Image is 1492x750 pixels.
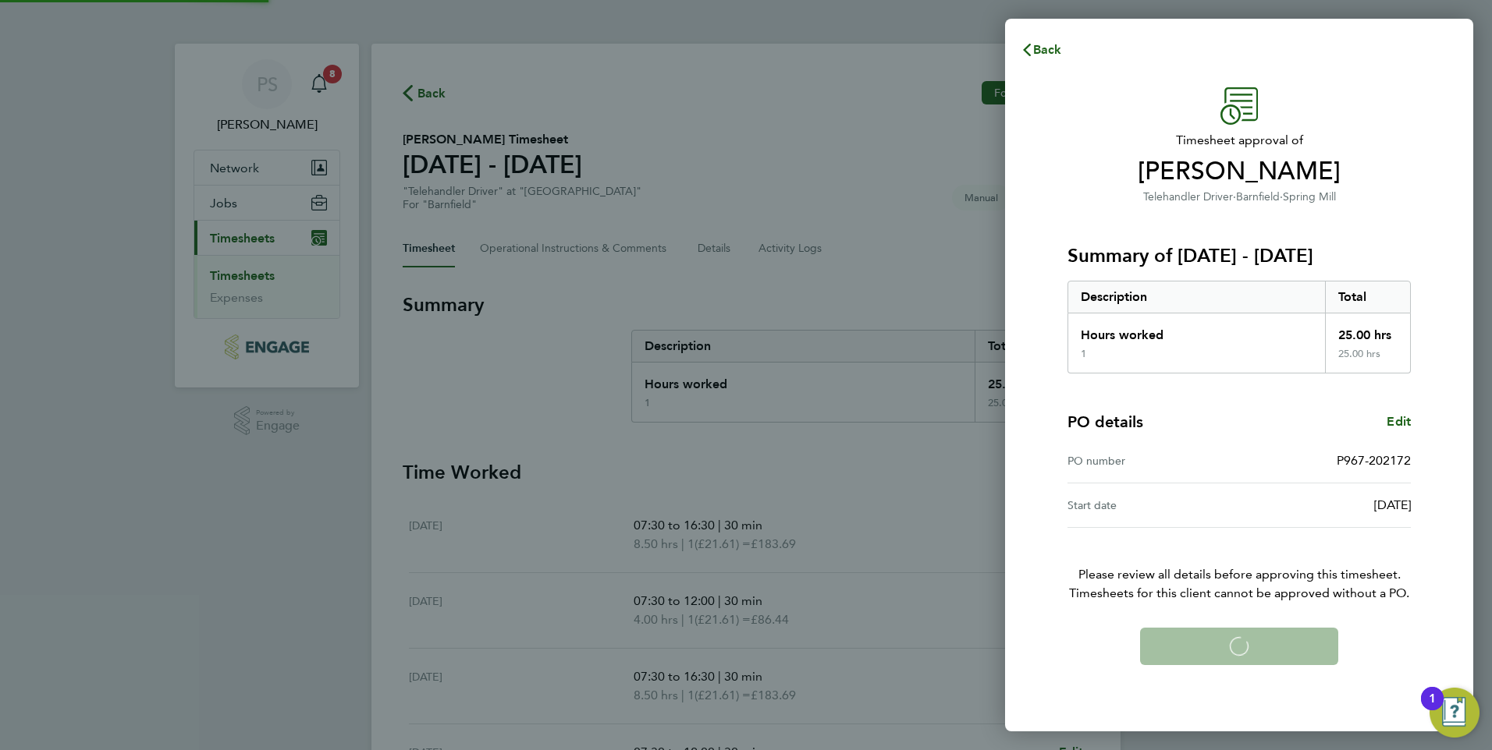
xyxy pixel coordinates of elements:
[1067,243,1411,268] h3: Summary of [DATE] - [DATE]
[1233,190,1236,203] span: ·
[1325,281,1411,313] div: Total
[1049,584,1430,603] span: Timesheets for this client cannot be approved without a PO.
[1067,156,1411,187] span: [PERSON_NAME]
[1387,412,1411,431] a: Edit
[1067,411,1143,433] h4: PO details
[1067,131,1411,150] span: Timesheet approval of
[1143,190,1233,203] span: Telehandler Driver
[1049,528,1430,603] p: Please review all details before approving this timesheet.
[1081,348,1086,360] div: 1
[1067,496,1239,515] div: Start date
[1429,699,1436,719] div: 1
[1239,496,1411,515] div: [DATE]
[1387,414,1411,429] span: Edit
[1068,281,1325,313] div: Description
[1033,42,1062,57] span: Back
[1283,190,1336,203] span: Spring Mill
[1068,313,1325,348] div: Hours worked
[1236,190,1280,203] span: Barnfield
[1430,688,1480,738] button: Open Resource Center, 1 new notification
[1337,453,1411,468] span: P967-202172
[1067,281,1411,373] div: Summary of 25 - 31 Aug 2025
[1325,348,1411,373] div: 25.00 hrs
[1005,34,1078,65] button: Back
[1280,190,1283,203] span: ·
[1067,451,1239,470] div: PO number
[1325,313,1411,348] div: 25.00 hrs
